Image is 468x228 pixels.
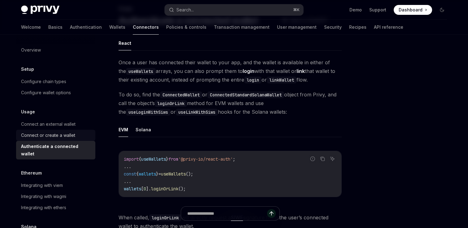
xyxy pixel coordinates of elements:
span: { [139,156,141,162]
a: Integrating with wagmi [16,191,95,202]
button: React [119,36,131,50]
button: Report incorrect code [309,155,317,163]
strong: link [297,68,305,74]
a: Overview [16,44,95,56]
span: Dashboard [399,7,422,13]
div: Connect an external wallet [21,120,76,128]
code: ConnectedStandardSolanaWallet [207,91,284,98]
a: Connect an external wallet [16,119,95,130]
a: User management [277,20,317,35]
span: Once a user has connected their wallet to your app, and the wallet is available in either of the ... [119,58,342,84]
a: Authentication [70,20,102,35]
span: '@privy-io/react-auth' [178,156,233,162]
span: import [124,156,139,162]
code: loginOrLink [155,100,187,107]
div: Overview [21,46,41,54]
code: login [244,77,262,83]
a: Demo [349,7,362,13]
div: Authenticate a connected wallet [21,143,92,158]
button: Copy the contents from the code block [318,155,327,163]
span: ... [124,179,131,184]
div: Configure chain types [21,78,66,85]
h5: Ethereum [21,169,42,177]
button: Toggle dark mode [437,5,447,15]
button: Solana [136,122,151,137]
span: = [158,171,161,177]
button: Send message [267,209,276,218]
a: Connect or create a wallet [16,130,95,141]
div: Integrating with ethers [21,204,66,211]
span: ... [124,164,131,169]
a: Authenticate a connected wallet [16,141,95,159]
span: [ [141,186,144,192]
h5: Usage [21,108,35,116]
span: from [168,156,178,162]
div: Connect or create a wallet [21,132,75,139]
div: Integrating with viem [21,182,63,189]
span: } [166,156,168,162]
button: EVM [119,122,128,137]
a: Security [324,20,342,35]
div: Search... [176,6,194,14]
img: dark logo [21,6,59,14]
button: Search...⌘K [165,4,303,15]
span: (); [186,171,193,177]
a: Dashboard [394,5,432,15]
span: ; [233,156,235,162]
code: linkWallet [267,77,297,83]
strong: login [243,68,254,74]
button: Ask AI [328,155,336,163]
span: { [136,171,139,177]
span: ⌘ K [293,7,300,12]
span: ]. [146,186,151,192]
a: Policies & controls [166,20,206,35]
a: Configure chain types [16,76,95,87]
code: useWallets [126,68,156,75]
div: Configure wallet options [21,89,71,96]
a: Configure wallet options [16,87,95,98]
span: } [156,171,158,177]
code: useLinkWithSiws [176,109,218,116]
h5: Setup [21,65,34,73]
a: Connectors [133,20,159,35]
span: useWallets [141,156,166,162]
span: (); [178,186,186,192]
a: Support [369,7,386,13]
a: Basics [48,20,63,35]
span: wallets [139,171,156,177]
a: Integrating with ethers [16,202,95,213]
a: Integrating with viem [16,180,95,191]
span: const [124,171,136,177]
code: useLoginWithSiws [126,109,171,116]
code: ConnectedWallet [160,91,202,98]
a: API reference [374,20,403,35]
a: Transaction management [214,20,270,35]
span: loginOrLink [151,186,178,192]
span: To do so, find the or object from Privy, and call the object’s method for EVM wallets and use the... [119,90,342,116]
span: wallets [124,186,141,192]
a: Welcome [21,20,41,35]
a: Wallets [109,20,125,35]
a: Recipes [349,20,366,35]
div: Integrating with wagmi [21,193,66,200]
span: 0 [144,186,146,192]
span: useWallets [161,171,186,177]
